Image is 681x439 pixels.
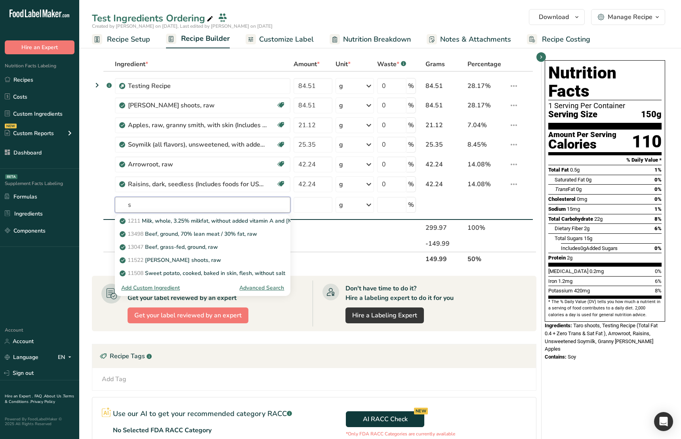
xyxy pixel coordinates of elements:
span: 0g [580,245,586,251]
span: Soy [568,354,576,360]
span: Recipe Setup [107,34,150,45]
div: 25.35 [425,140,464,149]
div: Manage Recipe [608,12,652,22]
span: 1211 [128,217,140,225]
span: AI RACC Check [363,414,408,424]
div: Open Intercom Messenger [654,412,673,431]
a: Terms & Conditions . [5,393,74,405]
div: 14.08% [467,179,506,189]
span: Includes Added Sugars [561,245,618,251]
a: About Us . [44,393,63,399]
span: 0.2mg [589,268,604,274]
span: 1.2mg [558,278,572,284]
span: Protein [548,255,566,261]
div: 299.97 [425,223,464,233]
div: Don't have time to do it? Hire a labeling expert to do it for you [345,284,454,303]
div: Advanced Search [239,284,284,292]
button: Get your label reviewed by an expert [128,307,248,323]
span: 13047 [128,243,143,251]
section: * The % Daily Value (DV) tells you how much a nutrient in a serving of food contributes to a dail... [548,299,662,318]
span: 0.5g [570,167,580,173]
div: Waste [377,59,406,69]
div: NEW [5,124,17,128]
div: 42.24 [425,160,464,169]
div: -149.99 [425,239,464,248]
h1: Nutrition Facts [548,64,662,100]
div: Arrowroot, raw [128,160,267,169]
span: 0g [586,177,591,183]
a: Customize Label [246,31,314,48]
div: Soymilk (all flavors), unsweetened, with added calcium, vitamins A and D [128,140,267,149]
div: Add Custom Ingredient Advanced Search [115,280,290,296]
span: Amount [294,59,320,69]
span: 1% [654,167,662,173]
div: 21.12 [425,120,464,130]
span: 0mg [577,196,587,202]
p: Use our AI to get your recommended category RACC [113,408,292,419]
input: Add Ingredient [115,197,290,213]
a: Notes & Attachments [427,31,511,48]
a: 1211Milk, whole, 3.25% milkfat, without added vitamin A and [MEDICAL_DATA] [115,214,290,227]
a: Hire an Expert . [5,393,33,399]
a: 13498Beef, ground, 70% lean meat / 30% fat, raw [115,227,290,240]
span: Saturated Fat [555,177,585,183]
div: Test Ingredients Ordering [92,11,215,25]
div: NEW [414,408,428,414]
p: [PERSON_NAME] shoots, raw [121,256,221,264]
span: Sodium [548,206,566,212]
div: g [339,120,343,130]
span: 6% [655,278,662,284]
span: 2g [584,225,589,231]
div: Testing Recipe [128,81,267,91]
span: 0% [654,177,662,183]
a: 13047Beef, grass-fed, ground, raw [115,240,290,254]
div: 84.51 [425,81,464,91]
div: 110 [632,131,662,152]
span: 15mg [567,206,580,212]
span: 15g [584,235,592,241]
span: 0% [654,196,662,202]
a: 11508Sweet potato, cooked, baked in skin, flesh, without salt [115,267,290,280]
span: Recipe Costing [542,34,590,45]
span: 13498 [128,230,143,238]
div: Amount Per Serving [548,131,616,139]
i: Trans [555,186,568,192]
span: 2g [567,255,572,261]
span: Total Carbohydrate [548,216,593,222]
section: % Daily Value * [548,155,662,165]
div: 42.24 [425,179,464,189]
span: Recipe Builder [181,33,230,44]
a: 11522[PERSON_NAME] shoots, raw [115,254,290,267]
div: Add Custom Ingredient [121,284,180,292]
div: [PERSON_NAME] shoots, raw [128,101,267,110]
span: Cholesterol [548,196,576,202]
span: 0% [654,245,662,251]
div: g [339,81,343,91]
div: 84.51 [425,101,464,110]
div: 28.17% [467,81,506,91]
span: 0% [654,186,662,192]
div: 100% [467,223,506,233]
span: Unit [336,59,351,69]
button: Hire an Expert [5,40,74,54]
button: Manage Recipe [591,9,665,25]
span: Customize Label [259,34,314,45]
div: g [339,200,343,210]
p: *Only FDA RACC Categories are currently available [346,430,455,437]
div: Raisins, dark, seedless (Includes foods for USDA's Food Distribution Program) [128,179,267,189]
div: EN [58,353,74,362]
div: g [339,179,343,189]
span: 8% [654,216,662,222]
span: 150g [641,110,662,120]
span: [MEDICAL_DATA] [548,268,588,274]
span: Get your label reviewed by an expert [134,311,242,320]
div: g [339,101,343,110]
p: Beef, ground, 70% lean meat / 30% fat, raw [121,230,257,238]
th: 149.99 [424,252,465,266]
span: 0% [655,268,662,274]
a: Nutrition Breakdown [330,31,411,48]
div: 7.04% [467,120,506,130]
th: Net Totals [113,252,418,266]
a: Recipe Setup [92,31,150,48]
span: Dietary Fiber [555,225,583,231]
